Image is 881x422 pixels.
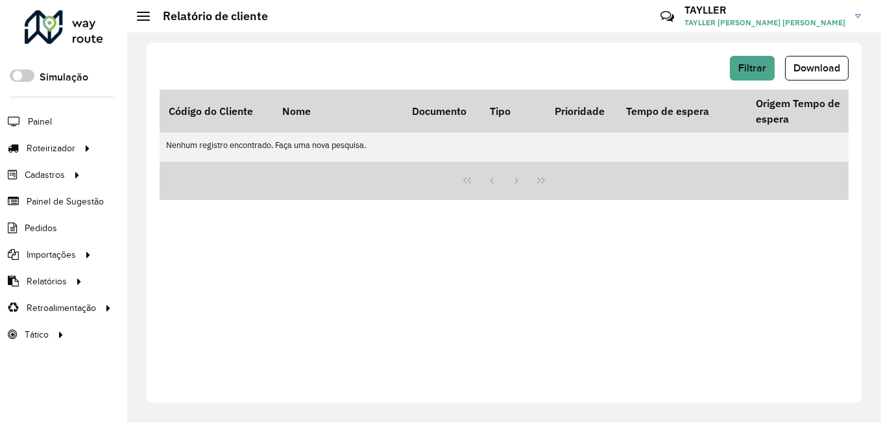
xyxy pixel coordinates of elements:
a: Contato Rápido [653,3,681,31]
span: Importações [27,248,76,262]
span: Relatórios [27,275,67,288]
th: Tipo [481,90,546,132]
th: Nome [273,90,403,132]
span: Download [793,62,840,73]
h2: Relatório de cliente [150,9,268,23]
h3: TAYLLER [684,4,845,16]
span: Tático [25,328,49,341]
th: Prioridade [546,90,617,132]
span: Painel de Sugestão [27,195,104,208]
button: Filtrar [730,56,775,81]
span: TAYLLER [PERSON_NAME] [PERSON_NAME] [684,17,845,29]
th: Origem Tempo de espera [747,90,876,132]
label: Simulação [40,69,88,85]
th: Tempo de espera [617,90,747,132]
button: Download [785,56,849,81]
span: Filtrar [738,62,766,73]
span: Painel [28,115,52,129]
th: Código do Cliente [160,90,273,132]
span: Cadastros [25,168,65,182]
th: Documento [403,90,481,132]
span: Retroalimentação [27,301,96,315]
span: Roteirizador [27,142,75,155]
span: Pedidos [25,221,57,235]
